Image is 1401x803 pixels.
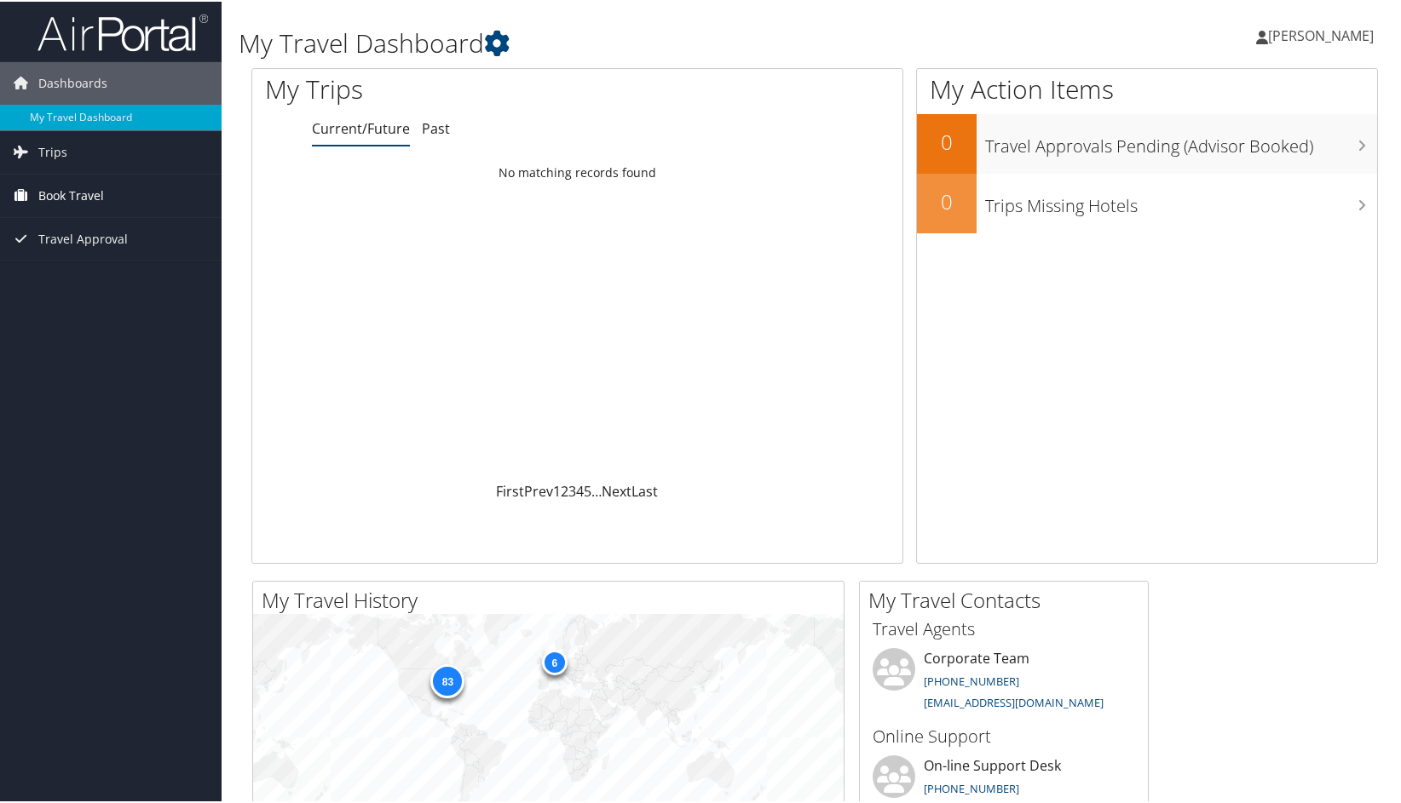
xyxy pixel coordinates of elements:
[917,186,977,215] h2: 0
[496,480,524,499] a: First
[38,60,107,103] span: Dashboards
[917,112,1377,172] a: 0Travel Approvals Pending (Advisor Booked)
[576,480,584,499] a: 4
[38,216,128,259] span: Travel Approval
[37,11,208,51] img: airportal-logo.png
[873,616,1135,640] h3: Travel Agents
[312,118,410,136] a: Current/Future
[584,480,591,499] a: 5
[541,648,567,674] div: 6
[252,156,902,186] td: No matching records found
[1268,25,1374,43] span: [PERSON_NAME]
[917,70,1377,106] h1: My Action Items
[561,480,568,499] a: 2
[422,118,450,136] a: Past
[868,584,1148,613] h2: My Travel Contacts
[38,129,67,172] span: Trips
[924,779,1019,794] a: [PHONE_NUMBER]
[553,480,561,499] a: 1
[262,584,844,613] h2: My Travel History
[917,172,1377,232] a: 0Trips Missing Hotels
[602,480,631,499] a: Next
[985,184,1377,216] h3: Trips Missing Hotels
[524,480,553,499] a: Prev
[917,126,977,155] h2: 0
[864,646,1144,716] li: Corporate Team
[430,662,464,696] div: 83
[265,70,619,106] h1: My Trips
[568,480,576,499] a: 3
[239,24,1006,60] h1: My Travel Dashboard
[873,723,1135,747] h3: Online Support
[924,672,1019,687] a: [PHONE_NUMBER]
[591,480,602,499] span: …
[924,693,1104,708] a: [EMAIL_ADDRESS][DOMAIN_NAME]
[631,480,658,499] a: Last
[985,124,1377,157] h3: Travel Approvals Pending (Advisor Booked)
[1256,9,1391,60] a: [PERSON_NAME]
[38,173,104,215] span: Book Travel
